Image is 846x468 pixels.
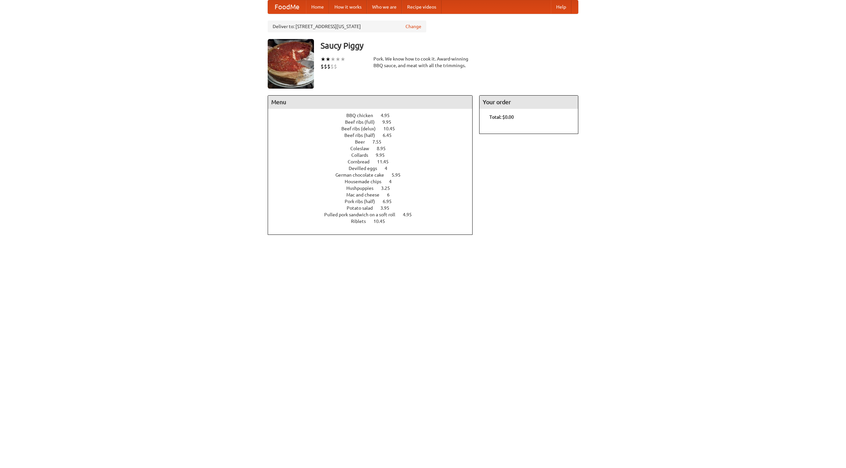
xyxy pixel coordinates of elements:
span: Beer [355,139,371,145]
span: 6.45 [383,133,398,138]
span: 7.55 [372,139,388,145]
span: Pork ribs (half) [345,199,382,204]
span: German chocolate cake [335,172,391,178]
span: Beef ribs (half) [344,133,382,138]
a: Hushpuppies 3.25 [346,186,402,191]
a: Cornbread 11.45 [348,159,401,164]
li: ★ [340,56,345,63]
h4: Your order [480,96,578,109]
span: 3.25 [381,186,397,191]
div: Pork. We know how to cook it. Award-winning BBQ sauce, and meat with all the trimmings. [373,56,473,69]
a: BBQ chicken 4.95 [346,113,402,118]
span: 10.45 [383,126,402,131]
span: 3.95 [380,205,396,211]
span: 6 [387,192,396,197]
li: $ [334,63,337,70]
span: Beef ribs (delux) [341,126,382,131]
span: 4.95 [381,113,396,118]
a: Beef ribs (full) 9.95 [345,119,404,125]
a: FoodMe [268,0,306,14]
img: angular.jpg [268,39,314,89]
a: Potato salad 3.95 [347,205,402,211]
span: 11.45 [377,159,395,164]
a: Devilled eggs 4 [349,166,400,171]
a: Housemade chips 4 [345,179,404,184]
a: Beef ribs (delux) 10.45 [341,126,407,131]
h3: Saucy Piggy [321,39,578,52]
a: Who we are [367,0,402,14]
li: $ [330,63,334,70]
a: Beer 7.55 [355,139,394,145]
span: Collards [351,152,375,158]
b: Total: $0.00 [489,114,514,120]
li: ★ [326,56,330,63]
span: Hushpuppies [346,186,380,191]
a: Change [405,23,421,30]
a: Beef ribs (half) 6.45 [344,133,404,138]
span: Coleslaw [350,146,376,151]
a: Pork ribs (half) 6.95 [345,199,404,204]
a: Help [551,0,571,14]
span: 9.95 [382,119,398,125]
span: 8.95 [377,146,392,151]
a: Collards 9.95 [351,152,397,158]
li: $ [321,63,324,70]
a: Mac and cheese 6 [346,192,402,197]
span: Housemade chips [345,179,388,184]
a: Recipe videos [402,0,442,14]
span: Devilled eggs [349,166,384,171]
span: 4 [389,179,398,184]
span: Mac and cheese [346,192,386,197]
li: ★ [321,56,326,63]
span: 9.95 [376,152,391,158]
span: 4 [385,166,394,171]
a: Riblets 10.45 [351,219,397,224]
span: 6.95 [383,199,398,204]
span: 5.95 [392,172,407,178]
a: Pulled pork sandwich on a soft roll 4.95 [324,212,424,217]
a: Home [306,0,329,14]
span: Pulled pork sandwich on a soft roll [324,212,402,217]
span: Potato salad [347,205,379,211]
a: How it works [329,0,367,14]
span: BBQ chicken [346,113,380,118]
li: ★ [335,56,340,63]
span: Cornbread [348,159,376,164]
h4: Menu [268,96,472,109]
li: $ [324,63,327,70]
span: 4.95 [403,212,418,217]
div: Deliver to: [STREET_ADDRESS][US_STATE] [268,21,426,32]
span: 10.45 [373,219,392,224]
li: ★ [330,56,335,63]
span: Beef ribs (full) [345,119,381,125]
a: Coleslaw 8.95 [350,146,398,151]
span: Riblets [351,219,372,224]
a: German chocolate cake 5.95 [335,172,413,178]
li: $ [327,63,330,70]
